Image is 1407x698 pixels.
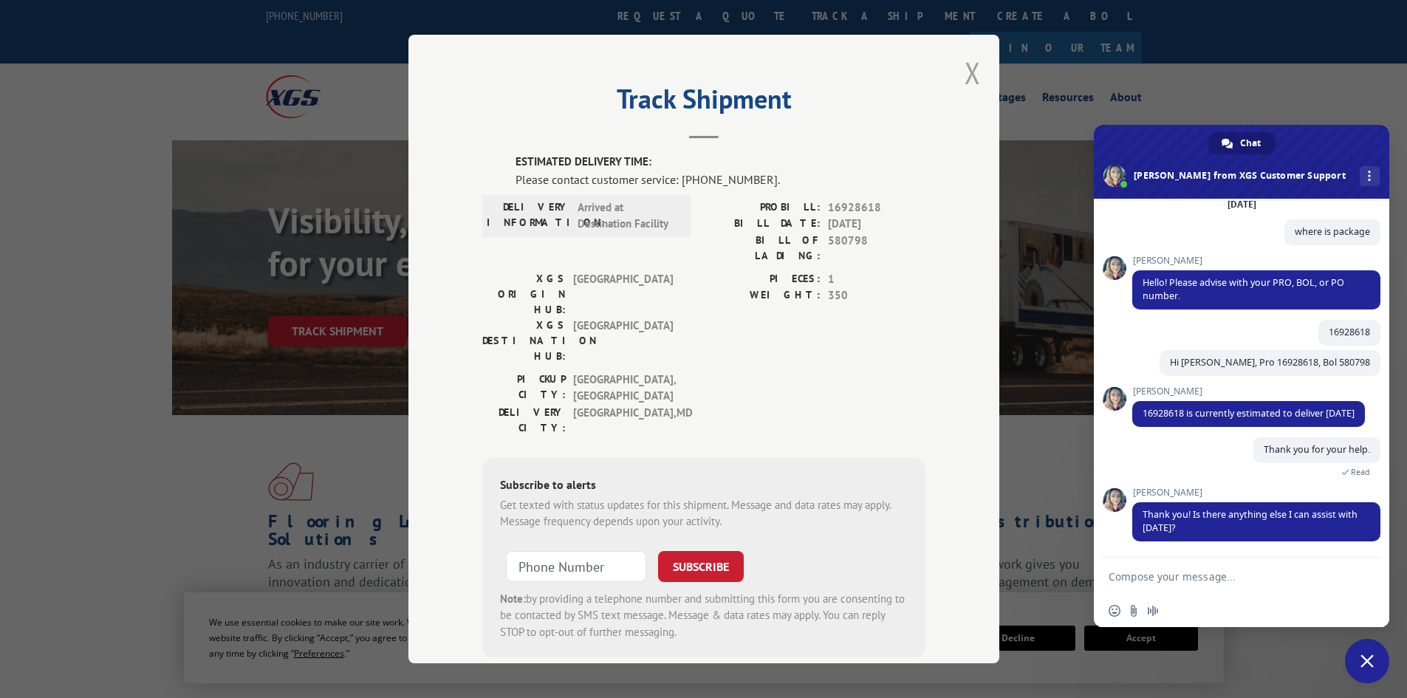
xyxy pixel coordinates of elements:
span: [PERSON_NAME] [1132,386,1365,397]
span: 16928618 [1329,326,1370,338]
span: 16928618 is currently estimated to deliver [DATE] [1143,407,1355,420]
span: Audio message [1147,605,1159,617]
label: XGS DESTINATION HUB: [482,318,566,364]
a: Close chat [1345,639,1389,683]
div: Please contact customer service: [PHONE_NUMBER]. [516,171,925,188]
span: [GEOGRAPHIC_DATA] [573,271,673,318]
div: Subscribe to alerts [500,476,908,497]
label: XGS ORIGIN HUB: [482,271,566,318]
span: Hi [PERSON_NAME], Pro 16928618, Bol 580798 [1170,356,1370,369]
span: Send a file [1128,605,1140,617]
div: [DATE] [1228,200,1256,209]
div: by providing a telephone number and submitting this form you are consenting to be contacted by SM... [500,591,908,641]
span: [GEOGRAPHIC_DATA] , MD [573,405,673,436]
span: 580798 [828,233,925,264]
label: DELIVERY CITY: [482,405,566,436]
span: where is package [1295,225,1370,238]
h2: Track Shipment [482,89,925,117]
textarea: Compose your message... [1109,558,1345,595]
label: PROBILL: [704,199,821,216]
span: Arrived at Destination Facility [578,199,677,233]
label: PIECES: [704,271,821,288]
span: [GEOGRAPHIC_DATA] [573,318,673,364]
span: [PERSON_NAME] [1132,487,1380,498]
span: [PERSON_NAME] [1132,256,1380,266]
span: 1 [828,271,925,288]
span: Hello! Please advise with your PRO, BOL, or PO number. [1143,276,1344,302]
span: Thank you! Is there anything else I can assist with [DATE]? [1143,508,1358,534]
span: Insert an emoji [1109,605,1120,617]
label: DELIVERY INFORMATION: [487,199,570,233]
button: Close modal [965,53,981,92]
label: BILL DATE: [704,216,821,233]
label: WEIGHT: [704,287,821,304]
span: 16928618 [828,199,925,216]
label: ESTIMATED DELIVERY TIME: [516,154,925,171]
input: Phone Number [506,551,646,582]
span: [GEOGRAPHIC_DATA] , [GEOGRAPHIC_DATA] [573,372,673,405]
span: Chat [1240,132,1261,154]
button: SUBSCRIBE [658,551,744,582]
div: Get texted with status updates for this shipment. Message and data rates may apply. Message frequ... [500,497,908,530]
span: 350 [828,287,925,304]
span: [DATE] [828,216,925,233]
label: PICKUP CITY: [482,372,566,405]
strong: Note: [500,592,526,606]
span: Thank you for your help. [1264,443,1370,456]
a: Chat [1208,132,1276,154]
span: Read [1351,467,1370,477]
label: BILL OF LADING: [704,233,821,264]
